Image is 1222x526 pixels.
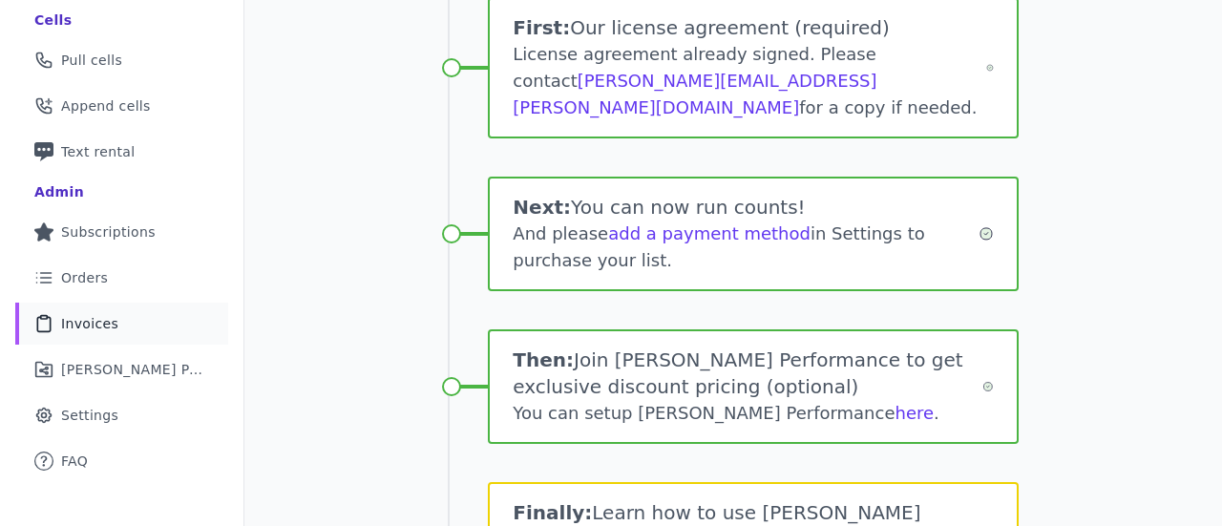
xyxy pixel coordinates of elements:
[513,196,571,219] span: Next:
[61,51,122,70] span: Pull cells
[61,452,88,471] span: FAQ
[61,222,156,242] span: Subscriptions
[15,348,228,390] a: [PERSON_NAME] Performance
[61,406,118,425] span: Settings
[513,71,876,117] a: [PERSON_NAME][EMAIL_ADDRESS][PERSON_NAME][DOMAIN_NAME]
[513,16,570,39] span: First:
[15,303,228,345] a: Invoices
[513,221,978,274] div: And please in Settings to purchase your list.
[15,131,228,173] a: Text rental
[15,85,228,127] a: Append cells
[513,14,985,41] h1: Our license agreement (required)
[34,182,84,201] div: Admin
[15,39,228,81] a: Pull cells
[15,257,228,299] a: Orders
[34,11,72,30] div: Cells
[15,394,228,436] a: Settings
[513,348,574,371] span: Then:
[513,501,592,524] span: Finally:
[513,347,982,400] h1: Join [PERSON_NAME] Performance to get exclusive discount pricing (optional)
[61,142,136,161] span: Text rental
[61,268,108,287] span: Orders
[513,41,985,121] div: License agreement already signed. Please contact for a copy if needed.
[895,403,935,423] a: here
[61,314,118,333] span: Invoices
[61,360,205,379] span: [PERSON_NAME] Performance
[61,96,151,116] span: Append cells
[513,400,982,427] div: You can setup [PERSON_NAME] Performance .
[15,440,228,482] a: FAQ
[608,223,811,243] a: add a payment method
[513,194,978,221] h1: You can now run counts!
[15,211,228,253] a: Subscriptions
